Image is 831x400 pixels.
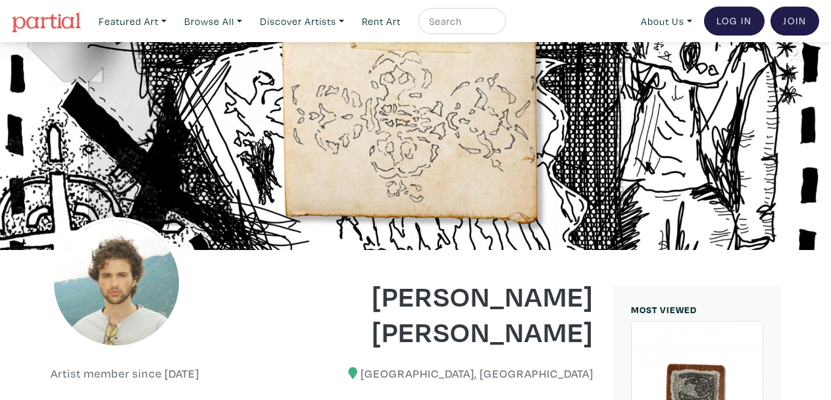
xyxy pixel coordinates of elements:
[178,8,248,35] a: Browse All
[254,8,350,35] a: Discover Artists
[332,366,593,381] h6: [GEOGRAPHIC_DATA], [GEOGRAPHIC_DATA]
[704,7,765,36] a: Log In
[631,303,697,316] small: MOST VIEWED
[93,8,172,35] a: Featured Art
[51,366,199,381] h6: Artist member since [DATE]
[428,13,493,30] input: Search
[356,8,407,35] a: Rent Art
[51,217,182,349] img: phpThumb.php
[635,8,698,35] a: About Us
[332,278,593,349] h1: [PERSON_NAME] [PERSON_NAME]
[770,7,819,36] a: Join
